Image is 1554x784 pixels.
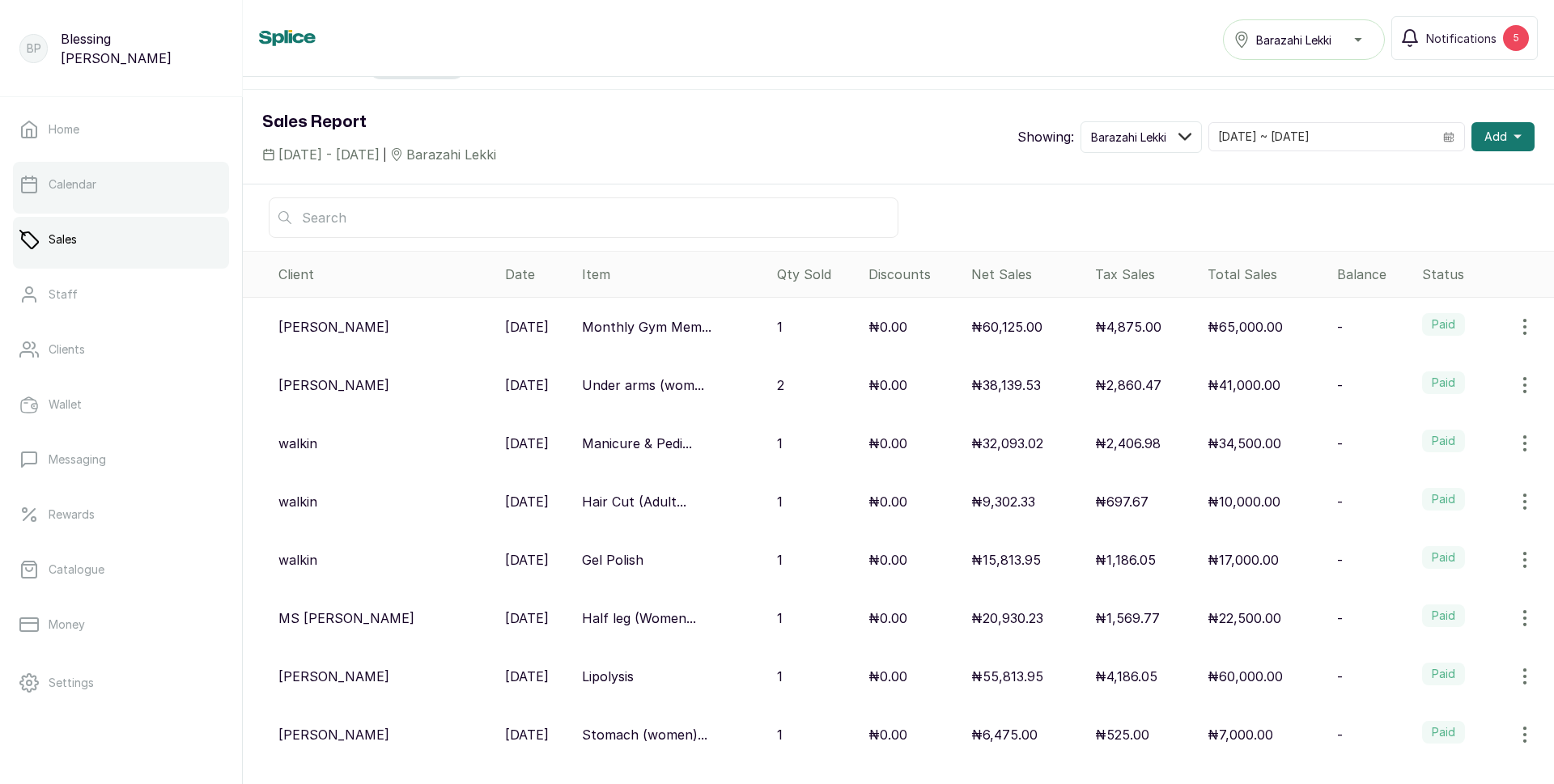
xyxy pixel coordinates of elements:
p: [DATE] [505,667,549,686]
p: BP [27,40,41,57]
p: [DATE] [505,492,549,511]
p: ₦525.00 [1095,725,1149,744]
span: [DATE] - [DATE] [278,145,380,164]
label: Paid [1422,663,1465,685]
div: 5 [1503,25,1529,51]
p: ₦0.00 [868,375,907,395]
a: Sales [13,217,229,262]
p: - [1337,550,1343,570]
p: ₦0.00 [868,667,907,686]
p: ₦34,500.00 [1208,434,1281,453]
button: Barazahi Lekki [1223,19,1385,60]
p: - [1337,667,1343,686]
a: Clients [13,327,229,372]
a: Support [13,715,229,761]
p: [PERSON_NAME] [278,667,389,686]
p: ₦0.00 [868,550,907,570]
p: 1 [777,492,783,511]
p: - [1337,434,1343,453]
p: ₦1,569.77 [1095,608,1160,628]
div: Item [582,265,763,284]
p: Money [49,617,85,633]
p: ₦15,813.95 [971,550,1041,570]
h1: Sales Report [262,109,496,135]
div: Balance [1337,265,1409,284]
p: [DATE] [505,725,549,744]
p: ₦1,186.05 [1095,550,1156,570]
label: Paid [1422,488,1465,511]
a: Wallet [13,382,229,427]
p: - [1337,725,1343,744]
span: Barazahi Lekki [406,145,496,164]
p: Home [49,121,79,138]
label: Paid [1422,371,1465,394]
p: [DATE] [505,434,549,453]
p: Messaging [49,451,106,468]
svg: calendar [1443,131,1454,142]
p: Catalogue [49,562,104,578]
p: Half leg (Women... [582,608,696,628]
div: Net Sales [971,265,1082,284]
p: Rewards [49,506,95,523]
span: | [383,146,387,163]
p: walkin [278,550,317,570]
p: [PERSON_NAME] [278,725,389,744]
button: Add [1471,122,1535,151]
p: 2 [777,375,784,395]
p: ₦4,875.00 [1095,317,1161,337]
p: Blessing [PERSON_NAME] [61,29,223,68]
p: [PERSON_NAME] [278,375,389,395]
p: ₦38,139.53 [971,375,1041,395]
p: Settings [49,675,94,691]
p: 1 [777,725,783,744]
p: Staff [49,286,78,303]
label: Paid [1422,313,1465,336]
p: - [1337,608,1343,628]
p: ₦32,093.02 [971,434,1043,453]
p: Wallet [49,396,82,413]
p: ₦10,000.00 [1208,492,1280,511]
p: Showing: [1017,127,1074,146]
p: MS [PERSON_NAME] [278,608,414,628]
p: [DATE] [505,550,549,570]
label: Paid [1422,430,1465,452]
a: Catalogue [13,547,229,592]
label: Paid [1422,546,1465,569]
div: Client [278,265,492,284]
p: ₦20,930.23 [971,608,1043,628]
p: Gel Polish [582,550,643,570]
p: [DATE] [505,375,549,395]
p: ₦0.00 [868,317,907,337]
p: 1 [777,667,783,686]
p: ₦17,000.00 [1208,550,1279,570]
p: Calendar [49,176,96,193]
p: [DATE] [505,317,549,337]
span: Barazahi Lekki [1256,32,1331,49]
p: 1 [777,317,783,337]
p: 1 [777,550,783,570]
p: Lipolysis [582,667,634,686]
p: ₦65,000.00 [1208,317,1283,337]
p: Hair Cut (Adult... [582,492,686,511]
p: ₦55,813.95 [971,667,1043,686]
p: walkin [278,492,317,511]
p: ₦60,000.00 [1208,667,1283,686]
div: Discounts [868,265,958,284]
p: - [1337,492,1343,511]
input: Select date [1209,123,1433,150]
div: Status [1422,265,1548,284]
p: 1 [777,434,783,453]
a: Calendar [13,162,229,207]
div: Tax Sales [1095,265,1195,284]
p: ₦0.00 [868,725,907,744]
p: ₦0.00 [868,608,907,628]
p: ₦41,000.00 [1208,375,1280,395]
p: [DATE] [505,608,549,628]
p: ₦0.00 [868,434,907,453]
p: ₦0.00 [868,492,907,511]
p: Under arms (wom... [582,375,704,395]
p: Clients [49,341,85,358]
a: Home [13,107,229,152]
span: Add [1484,129,1507,145]
p: Sales [49,231,77,248]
